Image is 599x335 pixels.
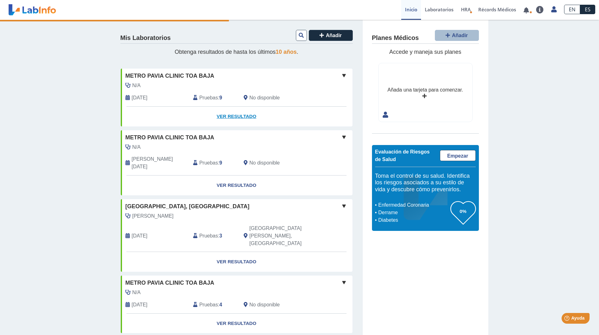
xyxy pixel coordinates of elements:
[564,5,580,14] a: EN
[219,233,222,238] b: 3
[461,6,471,13] span: HRA
[435,30,479,41] button: Añadir
[132,301,147,309] span: 2023-10-27
[249,94,280,102] span: No disponible
[199,232,218,240] span: Pruebas
[543,310,592,328] iframe: Help widget launcher
[377,209,451,216] li: Derrame
[447,153,468,159] span: Empezar
[121,176,352,195] a: Ver Resultado
[249,225,319,247] span: San Juan, PR
[326,33,342,38] span: Añadir
[451,207,476,215] h3: 0%
[219,302,222,307] b: 4
[219,95,222,100] b: 9
[132,143,141,151] span: N/A
[440,150,476,161] a: Empezar
[276,49,297,55] span: 10 años
[121,252,352,272] a: Ver Resultado
[132,155,188,170] span: 2024-01-17
[249,159,280,167] span: No disponible
[121,314,352,333] a: Ver Resultado
[132,82,141,89] span: N/A
[132,212,174,220] span: Rosado Rivera, Billy
[125,202,250,211] span: [GEOGRAPHIC_DATA], [GEOGRAPHIC_DATA]
[188,94,239,102] div: :
[219,160,222,165] b: 9
[132,94,147,102] span: 2025-09-02
[377,201,451,209] li: Enfermedad Coronaria
[199,159,218,167] span: Pruebas
[389,49,461,55] span: Accede y maneja sus planes
[375,173,476,193] h5: Toma el control de su salud. Identifica los riesgos asociados a su estilo de vida y descubre cómo...
[120,34,171,42] h4: Mis Laboratorios
[580,5,595,14] a: ES
[387,86,463,94] div: Añada una tarjeta para comenzar.
[188,155,239,170] div: :
[375,149,430,162] span: Evaluación de Riesgos de Salud
[199,94,218,102] span: Pruebas
[188,225,239,247] div: :
[132,289,141,296] span: N/A
[309,30,353,41] button: Añadir
[199,301,218,309] span: Pruebas
[132,232,147,240] span: 2023-10-30
[125,72,214,80] span: Metro Pavia Clinic Toa Baja
[175,49,298,55] span: Obtenga resultados de hasta los últimos .
[121,107,352,126] a: Ver Resultado
[125,279,214,287] span: Metro Pavia Clinic Toa Baja
[125,133,214,142] span: Metro Pavia Clinic Toa Baja
[452,33,468,38] span: Añadir
[372,34,419,42] h4: Planes Médicos
[249,301,280,309] span: No disponible
[188,301,239,309] div: :
[377,216,451,224] li: Diabetes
